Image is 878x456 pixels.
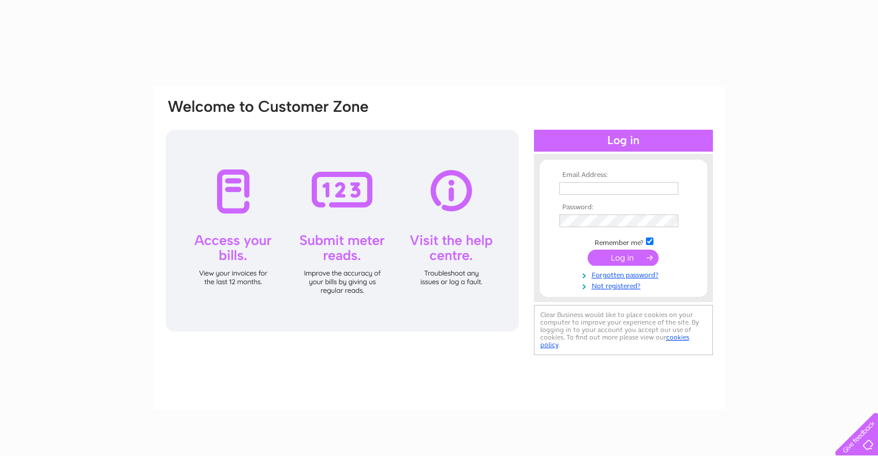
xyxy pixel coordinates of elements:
td: Remember me? [556,236,690,247]
th: Password: [556,203,690,212]
input: Submit [588,250,659,266]
th: Email Address: [556,171,690,179]
a: cookies policy [540,333,689,349]
a: Not registered? [559,280,690,291]
a: Forgotten password? [559,269,690,280]
div: Clear Business would like to place cookies on your computer to improve your experience of the sit... [534,305,713,355]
